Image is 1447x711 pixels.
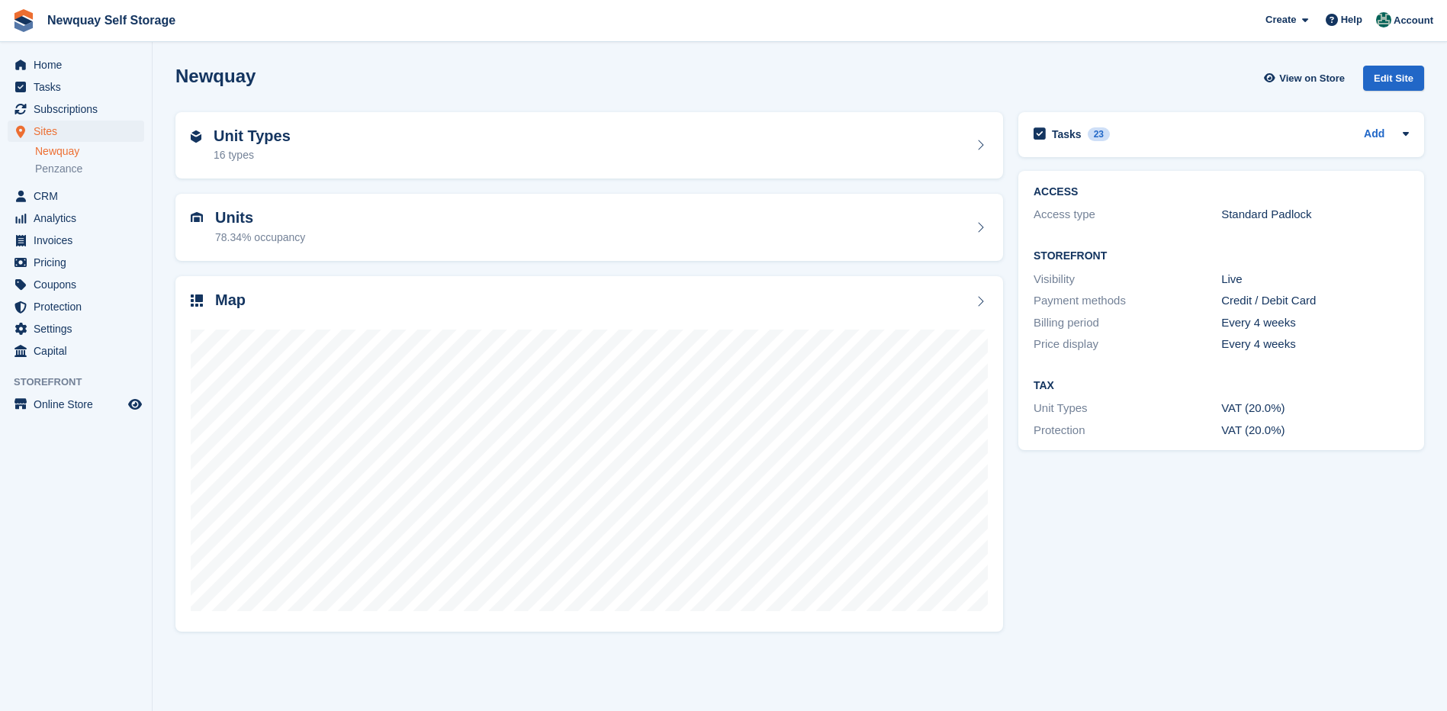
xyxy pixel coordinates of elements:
[8,340,144,362] a: menu
[175,194,1003,261] a: Units 78.34% occupancy
[1034,422,1221,439] div: Protection
[34,394,125,415] span: Online Store
[34,185,125,207] span: CRM
[215,291,246,309] h2: Map
[8,274,144,295] a: menu
[34,296,125,317] span: Protection
[1034,271,1221,288] div: Visibility
[126,395,144,413] a: Preview store
[1221,400,1409,417] div: VAT (20.0%)
[1034,186,1409,198] h2: ACCESS
[191,294,203,307] img: map-icn-33ee37083ee616e46c38cad1a60f524a97daa1e2b2c8c0bc3eb3415660979fc1.svg
[1221,314,1409,332] div: Every 4 weeks
[8,54,144,76] a: menu
[175,66,256,86] h2: Newquay
[1394,13,1433,28] span: Account
[8,252,144,273] a: menu
[12,9,35,32] img: stora-icon-8386f47178a22dfd0bd8f6a31ec36ba5ce8667c1dd55bd0f319d3a0aa187defe.svg
[1221,422,1409,439] div: VAT (20.0%)
[34,340,125,362] span: Capital
[1376,12,1391,27] img: JON
[1364,126,1384,143] a: Add
[175,112,1003,179] a: Unit Types 16 types
[1221,271,1409,288] div: Live
[1221,336,1409,353] div: Every 4 weeks
[1221,292,1409,310] div: Credit / Debit Card
[214,127,291,145] h2: Unit Types
[1262,66,1351,91] a: View on Store
[1363,66,1424,91] div: Edit Site
[34,230,125,251] span: Invoices
[35,144,144,159] a: Newquay
[8,76,144,98] a: menu
[214,147,291,163] div: 16 types
[34,98,125,120] span: Subscriptions
[1034,250,1409,262] h2: Storefront
[8,318,144,339] a: menu
[1279,71,1345,86] span: View on Store
[35,162,144,176] a: Penzance
[34,121,125,142] span: Sites
[1265,12,1296,27] span: Create
[1034,336,1221,353] div: Price display
[1341,12,1362,27] span: Help
[41,8,182,33] a: Newquay Self Storage
[8,98,144,120] a: menu
[215,209,305,227] h2: Units
[8,394,144,415] a: menu
[34,274,125,295] span: Coupons
[191,130,201,143] img: unit-type-icn-2b2737a686de81e16bb02015468b77c625bbabd49415b5ef34ead5e3b44a266d.svg
[1034,314,1221,332] div: Billing period
[1088,127,1110,141] div: 23
[34,54,125,76] span: Home
[8,208,144,229] a: menu
[8,230,144,251] a: menu
[34,208,125,229] span: Analytics
[1052,127,1082,141] h2: Tasks
[1034,380,1409,392] h2: Tax
[1034,292,1221,310] div: Payment methods
[34,252,125,273] span: Pricing
[8,296,144,317] a: menu
[175,276,1003,632] a: Map
[8,185,144,207] a: menu
[191,212,203,223] img: unit-icn-7be61d7bf1b0ce9d3e12c5938cc71ed9869f7b940bace4675aadf7bd6d80202e.svg
[1034,400,1221,417] div: Unit Types
[34,76,125,98] span: Tasks
[8,121,144,142] a: menu
[1221,206,1409,224] div: Standard Padlock
[1363,66,1424,97] a: Edit Site
[1034,206,1221,224] div: Access type
[34,318,125,339] span: Settings
[215,230,305,246] div: 78.34% occupancy
[14,375,152,390] span: Storefront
